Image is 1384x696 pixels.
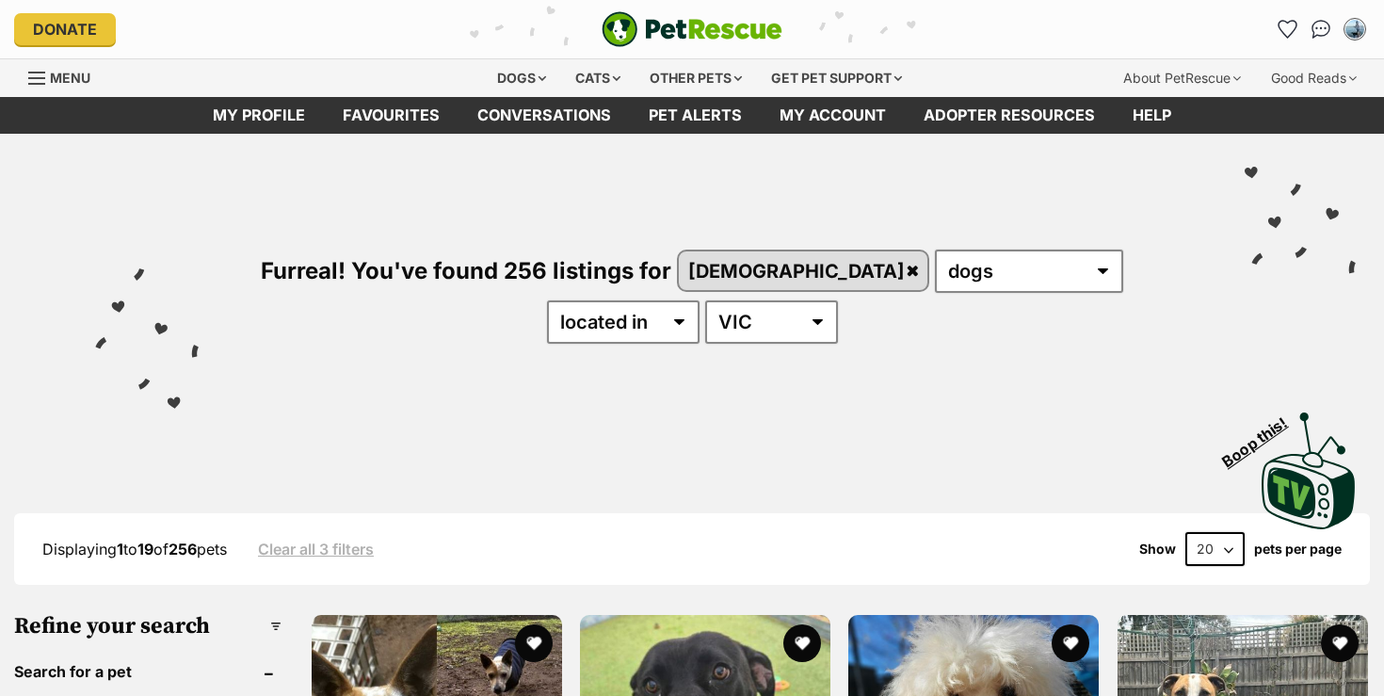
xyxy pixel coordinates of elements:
[459,97,630,134] a: conversations
[258,541,374,558] a: Clear all 3 filters
[137,540,153,558] strong: 19
[602,11,782,47] a: PetRescue
[169,540,197,558] strong: 256
[50,70,90,86] span: Menu
[1254,542,1342,557] label: pets per page
[1262,396,1356,533] a: Boop this!
[14,613,282,639] h3: Refine your search
[905,97,1114,134] a: Adopter resources
[602,11,782,47] img: logo-e224e6f780fb5917bec1dbf3a21bbac754714ae5b6737aabdf751b685950b380.svg
[194,97,324,134] a: My profile
[261,257,671,284] span: Furreal! You've found 256 listings for
[679,251,927,290] a: [DEMOGRAPHIC_DATA]
[1272,14,1302,44] a: Favourites
[1114,97,1190,134] a: Help
[562,59,634,97] div: Cats
[14,663,282,680] header: Search for a pet
[783,624,821,662] button: favourite
[1258,59,1370,97] div: Good Reads
[1306,14,1336,44] a: Conversations
[1272,14,1370,44] ul: Account quick links
[1262,413,1356,529] img: PetRescue TV logo
[1312,20,1331,39] img: chat-41dd97257d64d25036548639549fe6c8038ab92f7586957e7f3b1b290dea8141.svg
[630,97,761,134] a: Pet alerts
[1345,20,1364,39] img: Tracee Hutchison profile pic
[515,624,553,662] button: favourite
[1110,59,1254,97] div: About PetRescue
[1219,402,1306,470] span: Boop this!
[761,97,905,134] a: My account
[758,59,915,97] div: Get pet support
[324,97,459,134] a: Favourites
[28,59,104,93] a: Menu
[636,59,755,97] div: Other pets
[42,540,227,558] span: Displaying to of pets
[1340,14,1370,44] button: My account
[484,59,559,97] div: Dogs
[1321,624,1359,662] button: favourite
[1139,542,1176,557] span: Show
[117,540,123,558] strong: 1
[1053,624,1090,662] button: favourite
[14,13,116,45] a: Donate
